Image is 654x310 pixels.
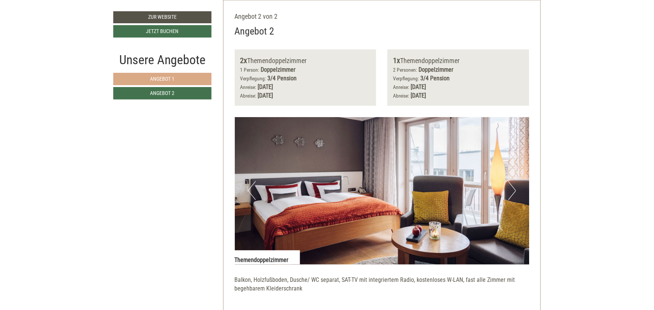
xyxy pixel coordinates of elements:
b: 2x [240,56,247,65]
button: Next [508,181,516,200]
small: Verpflegung: [240,75,266,81]
small: Abreise: [240,93,256,99]
small: 2 Personen: [393,67,417,73]
button: Previous [248,181,256,200]
span: Angebot 2 von 2 [235,12,278,20]
div: Themendoppelzimmer [240,55,371,66]
small: Anreise: [240,84,256,90]
b: 3/4 Pension [268,75,297,82]
b: 1x [393,56,400,65]
a: Zur Website [113,11,211,23]
b: [DATE] [411,92,426,99]
b: Doppelzimmer [418,66,453,73]
span: Angebot 1 [150,76,175,82]
a: Jetzt buchen [113,25,211,38]
small: Anreise: [393,84,409,90]
b: Doppelzimmer [261,66,296,73]
b: [DATE] [411,83,426,90]
div: Unsere Angebote [113,51,211,69]
b: [DATE] [258,92,273,99]
img: image [235,117,529,265]
small: Verpflegung: [393,75,419,81]
small: Abreise: [393,93,409,99]
b: [DATE] [258,83,273,90]
p: Balkon, Holzfußboden, Dusche/ WC separat, SAT-TV mit integriertem Radio, kostenloses W-LAN, fast ... [235,276,529,302]
div: Angebot 2 [235,24,274,38]
b: 3/4 Pension [420,75,450,82]
small: 1 Person: [240,67,259,73]
div: Themendoppelzimmer [393,55,523,66]
div: Themendoppelzimmer [235,250,300,265]
span: Angebot 2 [150,90,175,96]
